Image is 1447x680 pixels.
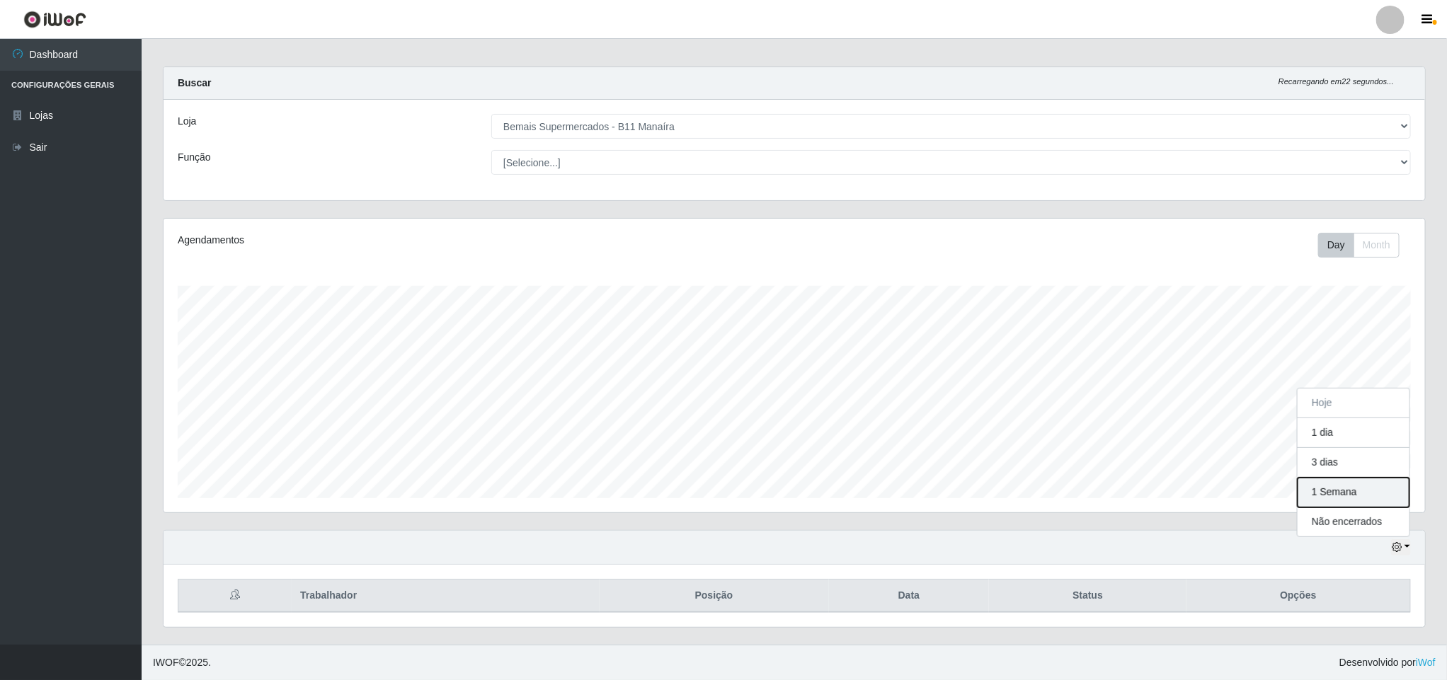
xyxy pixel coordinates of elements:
[1318,233,1411,258] div: Toolbar with button groups
[1298,448,1409,478] button: 3 dias
[178,150,211,165] label: Função
[1298,388,1409,418] button: Hoje
[1298,418,1409,448] button: 1 dia
[1279,77,1394,86] i: Recarregando em 22 segundos...
[989,580,1186,613] th: Status
[1298,478,1409,507] button: 1 Semana
[178,114,196,129] label: Loja
[1339,655,1436,670] span: Desenvolvido por
[1318,233,1354,258] button: Day
[829,580,990,613] th: Data
[1318,233,1400,258] div: First group
[600,580,829,613] th: Posição
[178,233,679,248] div: Agendamentos
[1298,507,1409,536] button: Não encerrados
[178,77,211,88] strong: Buscar
[23,11,86,28] img: CoreUI Logo
[292,580,599,613] th: Trabalhador
[153,655,211,670] span: © 2025 .
[1416,657,1436,668] a: iWof
[1354,233,1400,258] button: Month
[153,657,179,668] span: IWOF
[1186,580,1410,613] th: Opções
